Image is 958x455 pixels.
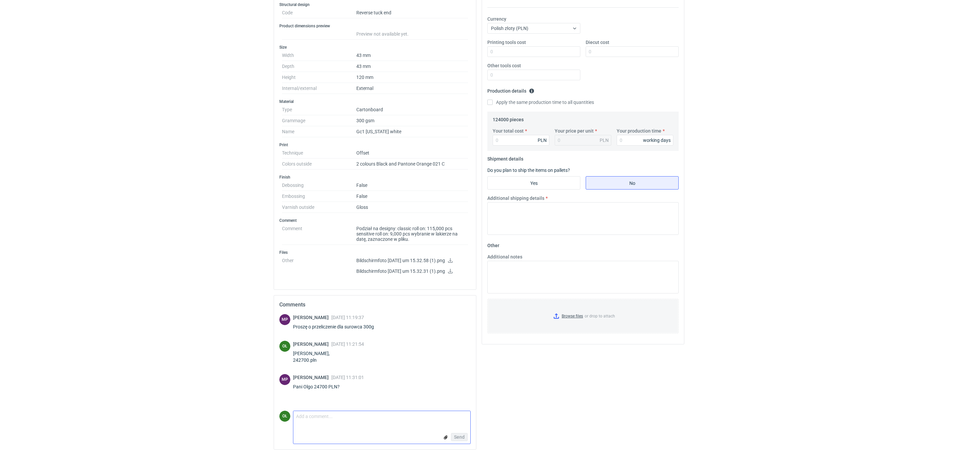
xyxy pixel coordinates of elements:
div: Michał Palasek [279,374,290,385]
label: Your total cost [493,128,524,134]
h3: Size [279,45,471,50]
dt: Colors outside [282,159,356,170]
label: Your production time [617,128,661,134]
input: 0 [487,70,580,80]
figcaption: OŁ [279,411,290,422]
h3: Material [279,99,471,104]
span: Send [454,435,465,439]
dd: False [356,180,468,191]
dt: Internal/external [282,83,356,94]
div: Proszę o przeliczenie dla surowca 300g [293,323,382,330]
span: Polish złoty (PLN) [491,26,528,31]
span: [DATE] 11:19:37 [331,315,364,320]
dd: 300 gsm [356,115,468,126]
span: Preview not available yet. [356,31,409,37]
label: Diecut cost [586,39,609,46]
span: [PERSON_NAME] [293,341,331,347]
legend: Production details [487,86,534,94]
p: Bildschirmfoto [DATE] um 15.32.58 (1).png [356,258,468,264]
input: 0 [487,46,580,57]
h3: Files [279,250,471,255]
dt: Embossing [282,191,356,202]
input: 0 [617,135,673,146]
dt: Depth [282,61,356,72]
h3: Comment [279,218,471,223]
p: Bildschirmfoto [DATE] um 15.32.31 (1).png [356,268,468,274]
div: Michał Palasek [279,314,290,325]
label: Currency [487,16,506,22]
dt: Type [282,104,356,115]
legend: 124000 pieces [493,114,524,122]
dt: Comment [282,223,356,245]
div: Pani Olgo 24700 PLN? [293,383,364,390]
span: [PERSON_NAME] [293,315,331,320]
div: [PERSON_NAME], 242700.pln [293,350,364,363]
dd: False [356,191,468,202]
label: Yes [487,176,580,190]
dt: Other [282,255,356,279]
div: Olga Łopatowicz [279,341,290,352]
span: [PERSON_NAME] [293,375,331,380]
div: Olga Łopatowicz [279,411,290,422]
dd: Gc1 [US_STATE] white [356,126,468,137]
h3: Product dimensions preview [279,23,471,29]
dd: Cartonboard [356,104,468,115]
dd: Gloss [356,202,468,213]
figcaption: MP [279,314,290,325]
figcaption: OŁ [279,341,290,352]
label: Your price per unit [555,128,594,134]
label: Additional notes [487,253,522,260]
div: PLN [600,137,609,144]
dt: Debossing [282,180,356,191]
dd: Podział na designy: classic roll on: 115,000 pcs sensitive roll on: 9,000 pcs wybranie w lakierze... [356,223,468,245]
input: 0 [493,135,549,146]
dt: Grammage [282,115,356,126]
dd: 2 colours Black and Pantone Orange 021 C [356,159,468,170]
h2: Comments [279,301,471,309]
span: [DATE] 11:21:54 [331,341,364,347]
dd: 120 mm [356,72,468,83]
label: Apply the same production time to all quantities [487,99,594,106]
figcaption: MP [279,374,290,385]
div: PLN [538,137,547,144]
dt: Technique [282,148,356,159]
h3: Structural design [279,2,471,7]
div: working days [643,137,671,144]
label: No [586,176,679,190]
dt: Height [282,72,356,83]
dd: Reverse tuck end [356,7,468,18]
dt: Varnish outside [282,202,356,213]
dt: Name [282,126,356,137]
label: Printing tools cost [487,39,526,46]
legend: Other [487,240,499,248]
dt: Code [282,7,356,18]
dd: 43 mm [356,61,468,72]
label: Other tools cost [487,62,521,69]
label: or drop to attach [488,299,678,333]
label: Additional shipping details [487,195,544,202]
legend: Shipment details [487,154,523,162]
h3: Finish [279,175,471,180]
dd: Offset [356,148,468,159]
button: Send [451,433,468,441]
h3: Print [279,142,471,148]
dd: 43 mm [356,50,468,61]
dd: External [356,83,468,94]
input: 0 [586,46,679,57]
label: Do you plan to ship the items on pallets? [487,168,570,173]
span: [DATE] 11:31:01 [331,375,364,380]
dt: Width [282,50,356,61]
